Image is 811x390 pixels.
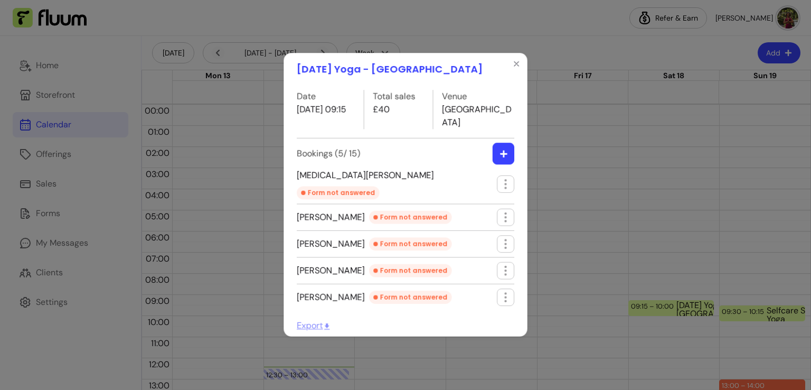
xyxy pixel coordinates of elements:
[297,211,452,224] span: [PERSON_NAME]
[297,103,346,116] p: [DATE] 09:15
[297,264,452,277] span: [PERSON_NAME]
[508,55,525,73] button: Close
[297,90,346,104] label: Date
[442,90,514,104] label: Venue
[369,238,452,251] div: Form not answered
[297,147,361,161] label: Bookings ( 5 / 15 )
[297,238,452,251] span: [PERSON_NAME]
[297,291,452,304] span: [PERSON_NAME]
[373,103,415,116] p: £40
[297,169,493,200] span: [MEDICAL_DATA][PERSON_NAME]
[297,62,483,77] h1: [DATE] Yoga - [GEOGRAPHIC_DATA]
[369,211,452,224] div: Form not answered
[297,187,380,200] div: Form not answered
[373,90,415,104] label: Total sales
[297,320,331,331] span: Export
[369,291,452,304] div: Form not answered
[369,264,452,277] div: Form not answered
[442,103,514,129] p: [GEOGRAPHIC_DATA]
